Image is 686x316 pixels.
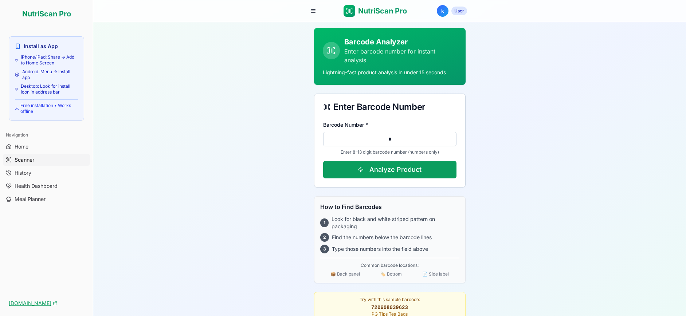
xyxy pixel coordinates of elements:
[332,216,459,230] span: Look for black and white striped pattern on packaging
[319,304,461,311] p: 720608039623
[422,271,449,277] span: 📄 Side label
[320,262,459,268] p: Common barcode locations:
[320,218,329,227] span: 1
[15,143,28,150] span: Home
[358,6,407,16] h1: NutriScan Pro
[15,156,34,163] span: Scanner
[3,154,90,166] a: Scanner
[344,5,407,17] a: NutriScan Pro
[323,161,456,178] button: Analyze Product
[344,47,457,64] p: Enter barcode number for instant analysis
[9,9,84,19] h2: NutriScan Pro
[22,69,78,80] span: Android: Menu → Install app
[432,4,471,17] button: kUser
[15,169,31,177] span: History
[323,149,456,155] p: Enter 8-13 digit barcode number (numbers only)
[21,83,78,95] span: Desktop: Look for install icon in address bar
[21,54,78,66] span: iPhone/iPad: Share → Add to Home Screen
[332,234,432,241] span: Find the numbers below the barcode lines
[319,297,461,303] p: Try with this sample barcode:
[320,202,459,211] h3: How to Find Barcodes
[344,37,457,47] h2: Barcode Analyzer
[20,103,78,114] span: Free installation • Works offline
[3,180,90,192] a: Health Dashboard
[3,129,90,141] div: Navigation
[3,193,90,205] a: Meal Planner
[332,245,428,253] span: Type those numbers into the field above
[9,300,57,307] a: [DOMAIN_NAME]
[3,167,90,179] a: History
[323,122,368,128] label: Barcode Number *
[3,141,90,153] a: Home
[320,245,329,253] span: 3
[24,43,58,50] h3: Install as App
[320,233,329,242] span: 2
[330,271,360,277] span: 📦 Back panel
[441,7,444,15] span: k
[380,271,402,277] span: 🏷️ Bottom
[451,7,467,15] span: User
[15,182,58,190] span: Health Dashboard
[323,69,457,76] p: Lightning-fast product analysis in under 15 seconds
[15,195,46,203] span: Meal Planner
[323,103,456,111] div: Enter Barcode Number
